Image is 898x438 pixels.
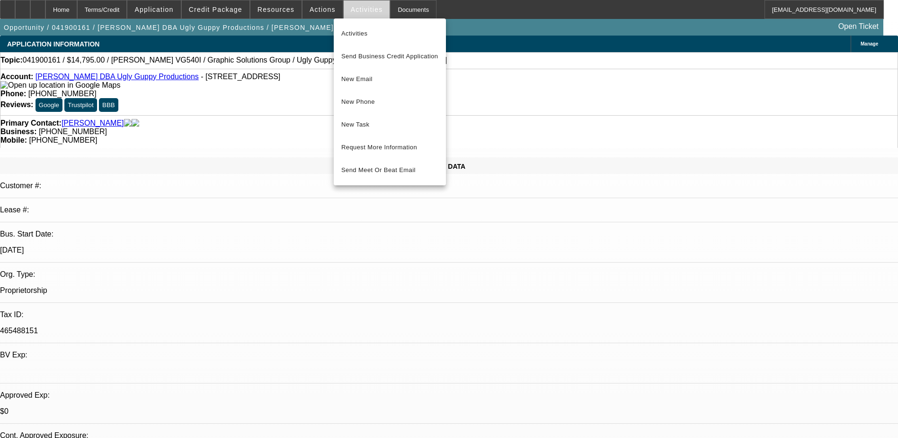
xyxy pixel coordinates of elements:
span: New Phone [341,96,438,108]
span: Send Meet Or Beat Email [341,164,438,176]
span: Send Business Credit Application [341,51,438,62]
span: Request More Information [341,142,438,153]
span: New Email [341,73,438,85]
span: New Task [341,119,438,130]
span: Activities [341,28,438,39]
